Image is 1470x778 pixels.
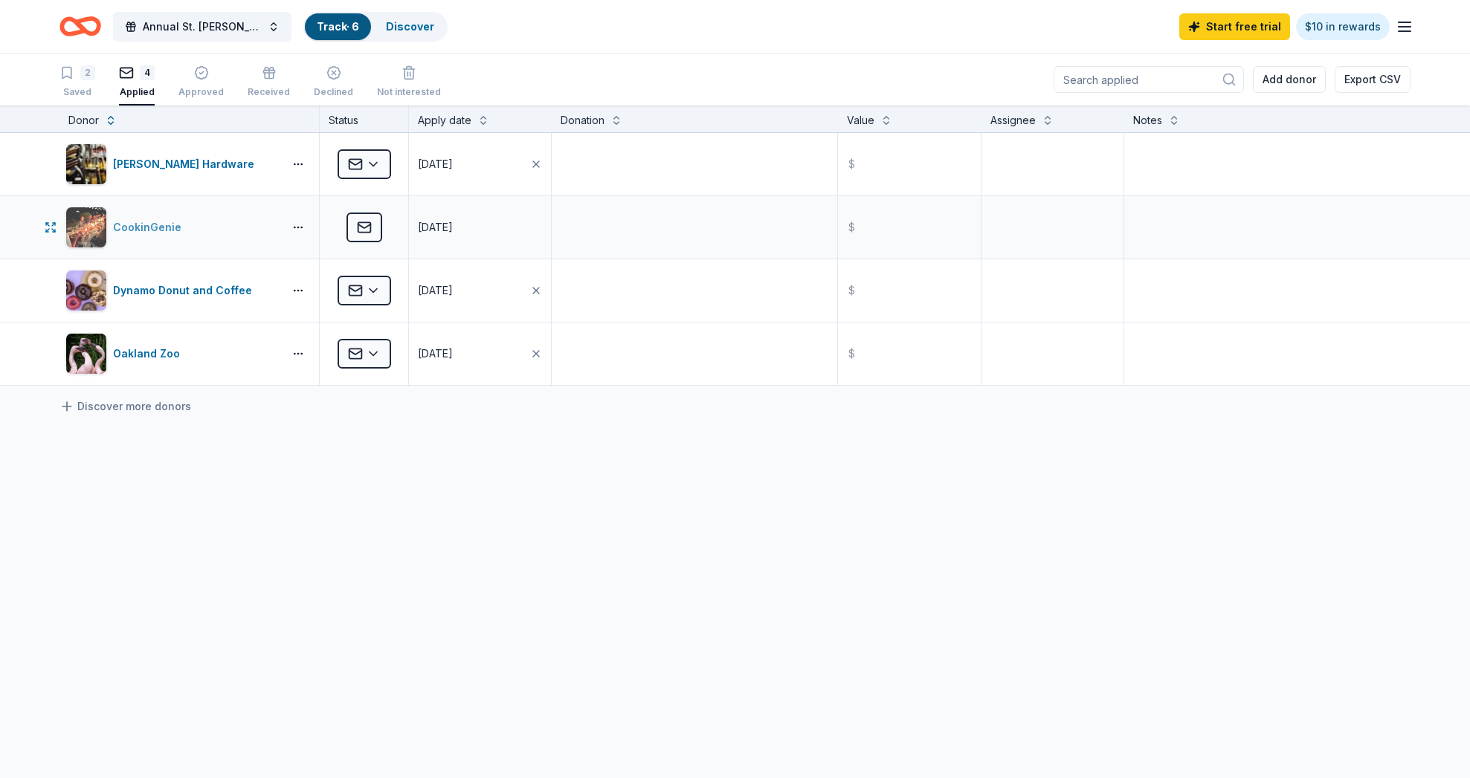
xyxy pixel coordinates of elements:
[409,259,551,322] button: [DATE]
[1054,66,1244,93] input: Search applied
[65,143,277,185] button: Image for Cole Hardware[PERSON_NAME] Hardware
[113,12,291,42] button: Annual St. [PERSON_NAME] Festival
[113,218,187,236] div: CookinGenie
[386,20,434,33] a: Discover
[314,86,353,98] div: Declined
[59,86,95,98] div: Saved
[66,207,106,247] img: Image for CookinGenie
[377,59,441,106] button: Not interested
[119,86,155,98] div: Applied
[66,334,106,374] img: Image for Oakland Zoo
[59,59,95,106] button: 2Saved
[66,270,106,311] img: Image for Dynamo Donut and Coffee
[409,133,551,195] button: [DATE]
[418,111,471,129] div: Apply date
[418,155,453,173] div: [DATE]
[314,59,353,106] button: Declined
[68,111,99,129] div: Donor
[377,86,441,98] div: Not interested
[418,282,453,299] div: [DATE]
[178,59,224,106] button: Approved
[143,18,262,36] span: Annual St. [PERSON_NAME] Festival
[418,218,453,236] div: [DATE]
[409,322,551,385] button: [DATE]
[65,207,277,248] button: Image for CookinGenieCookinGenie
[303,12,448,42] button: Track· 6Discover
[59,9,101,44] a: Home
[113,282,258,299] div: Dynamo Donut and Coffee
[248,86,290,98] div: Received
[1179,13,1290,40] a: Start free trial
[409,196,551,259] button: [DATE]
[847,111,874,129] div: Value
[248,59,290,106] button: Received
[178,86,224,98] div: Approved
[1133,111,1162,129] div: Notes
[65,270,277,311] button: Image for Dynamo Donut and CoffeeDynamo Donut and Coffee
[66,144,106,184] img: Image for Cole Hardware
[65,333,277,375] button: Image for Oakland ZooOakland Zoo
[1253,66,1326,93] button: Add donor
[113,345,186,363] div: Oakland Zoo
[1296,13,1390,40] a: $10 in rewards
[80,65,95,80] div: 2
[990,111,1036,129] div: Assignee
[418,345,453,363] div: [DATE]
[317,20,359,33] a: Track· 6
[113,155,260,173] div: [PERSON_NAME] Hardware
[59,398,191,415] a: Discover more donors
[119,59,155,106] button: 4Applied
[140,65,155,80] div: 4
[320,106,409,132] div: Status
[561,111,605,129] div: Donation
[1335,66,1411,93] button: Export CSV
